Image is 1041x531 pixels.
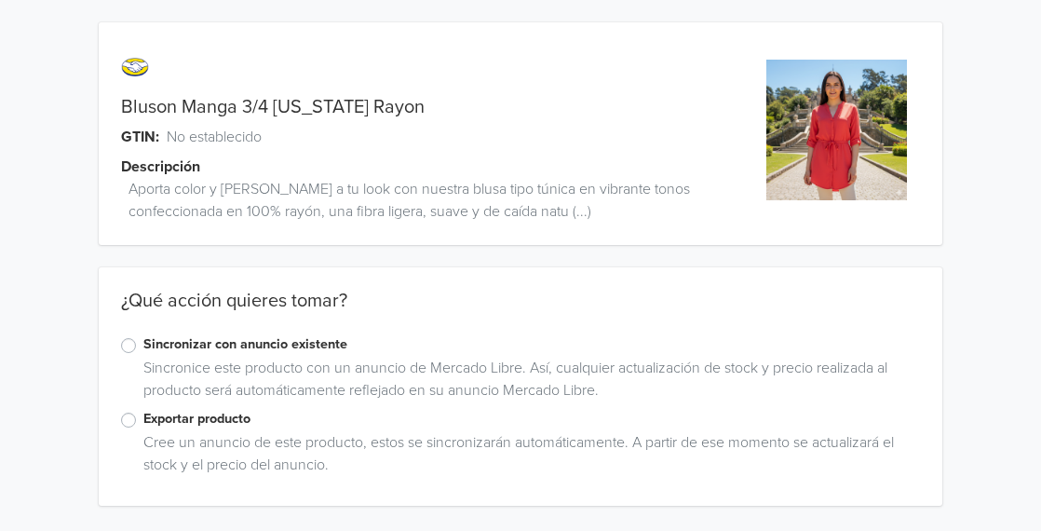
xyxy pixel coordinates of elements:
[143,409,921,429] label: Exportar producto
[766,60,907,200] img: product_image
[99,290,943,334] div: ¿Qué acción quieres tomar?
[121,96,425,118] a: Bluson Manga 3/4 [US_STATE] Rayon
[136,431,921,483] div: Cree un anuncio de este producto, estos se sincronizarán automáticamente. A partir de ese momento...
[167,126,262,148] span: No establecido
[121,156,200,178] span: Descripción
[143,334,921,355] label: Sincronizar con anuncio existente
[128,178,754,223] span: Aporta color y [PERSON_NAME] a tu look con nuestra blusa tipo túnica en vibrante tonos confeccion...
[136,357,921,409] div: Sincronice este producto con un anuncio de Mercado Libre. Así, cualquier actualización de stock y...
[121,126,159,148] span: GTIN:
